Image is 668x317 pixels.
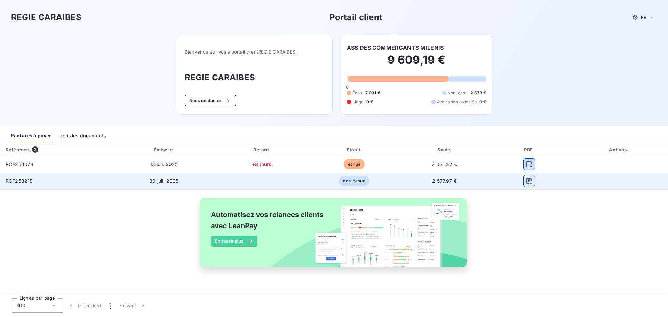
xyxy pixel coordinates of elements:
div: Référence [6,147,29,152]
span: 0 € [366,99,373,105]
div: Factures à payer [11,129,51,143]
span: RCF253218 [6,178,33,184]
span: non-échue [339,176,369,186]
span: Avoirs non associés [437,99,477,105]
span: Litige [352,99,364,105]
span: 100 [17,302,25,309]
span: 0 € [479,99,486,105]
span: 7 031 € [365,90,380,96]
span: échue [344,159,365,169]
span: Échu [352,90,363,96]
span: 7 031,22 € [432,161,457,167]
div: PDF [491,146,568,153]
button: 1 [105,298,116,313]
span: Bienvenue sur votre portail client REGIE CARAIBES . [185,49,324,55]
span: 2 578 € [470,90,486,96]
button: Nous contacter [185,95,236,106]
span: 2 [32,146,38,153]
h3: REGIE CARAIBES [11,11,81,24]
div: Solde [401,146,487,153]
div: Actions [571,146,667,153]
div: Émise le [114,146,214,153]
div: Statut [310,146,399,153]
div: Tous les documents [59,129,106,143]
img: banner [193,194,475,279]
span: 13 juil. 2025 [150,161,178,167]
button: Suivant [116,298,151,313]
span: RCF253078 [6,161,33,167]
div: Retard [216,146,307,153]
h3: REGIE CARAIBES [185,71,324,84]
span: +8 jours [252,161,271,167]
span: 30 juil. 2025 [149,178,178,184]
span: Non-échu [447,90,468,96]
button: Précédent [63,298,105,313]
h2: 9 609,19 € [347,53,486,74]
span: 0 [346,84,349,90]
span: FR [641,15,646,20]
span: 1 [110,302,111,309]
h3: Portail client [329,11,382,24]
h6: ASS DES COMMERCANTS MILENIS [347,43,444,52]
span: 2 577,97 € [432,178,457,184]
